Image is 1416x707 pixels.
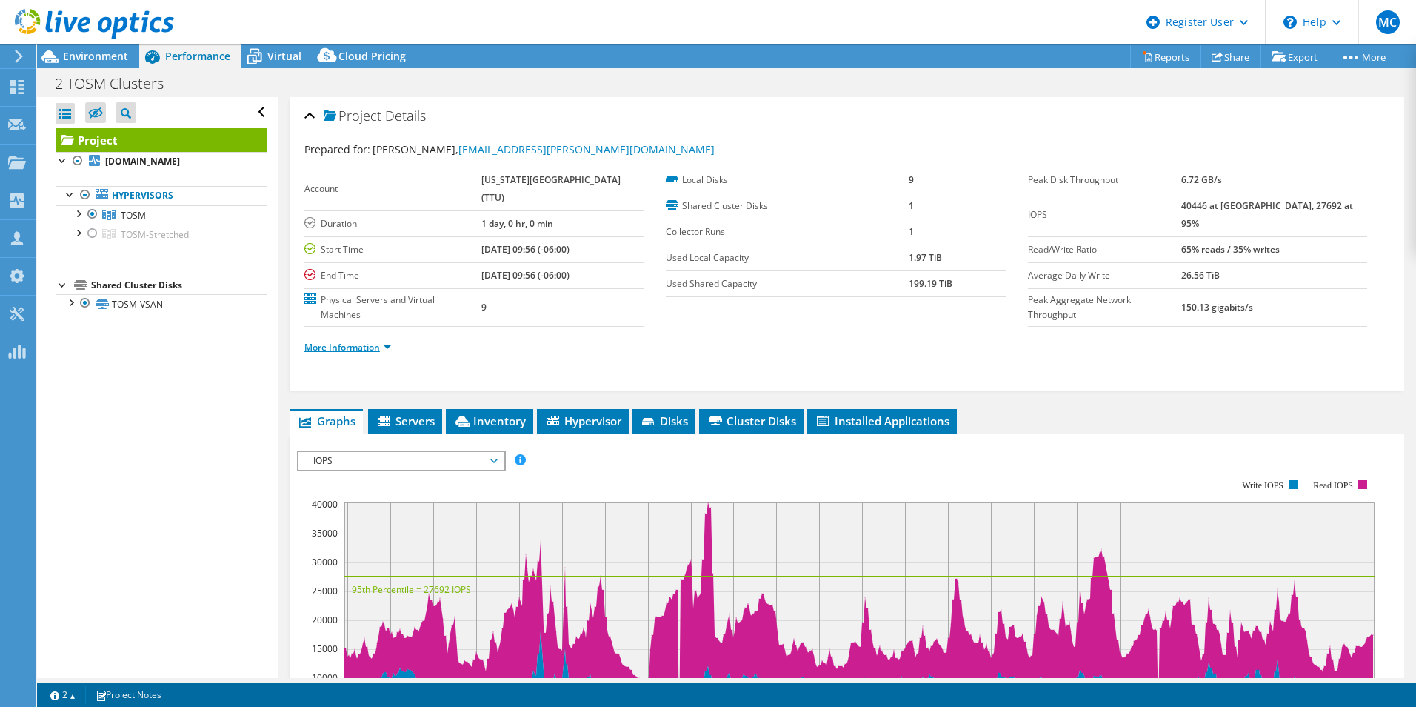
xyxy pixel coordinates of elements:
[56,128,267,152] a: Project
[304,142,370,156] label: Prepared for:
[324,109,381,124] span: Project
[85,686,172,704] a: Project Notes
[312,498,338,511] text: 40000
[312,585,338,597] text: 25000
[312,556,338,568] text: 30000
[105,155,180,167] b: [DOMAIN_NAME]
[1260,45,1329,68] a: Export
[56,225,267,244] a: TOSM-Stretched
[375,414,435,428] span: Servers
[304,268,481,283] label: End Time
[1200,45,1261,68] a: Share
[481,217,553,230] b: 1 day, 0 hr, 0 min
[338,49,406,63] span: Cloud Pricing
[1130,45,1201,68] a: Reports
[312,527,338,540] text: 35000
[306,452,496,470] span: IOPS
[640,414,688,428] span: Disks
[385,107,426,125] span: Details
[1181,243,1280,256] b: 65% reads / 35% writes
[666,225,909,239] label: Collector Runs
[165,49,230,63] span: Performance
[267,49,301,63] span: Virtual
[1028,242,1182,257] label: Read/Write Ratio
[909,199,914,212] b: 1
[312,643,338,655] text: 15000
[1181,269,1220,282] b: 26.56 TiB
[1181,173,1222,186] b: 6.72 GB/s
[909,277,952,290] b: 199.19 TiB
[297,414,355,428] span: Graphs
[481,173,621,204] b: [US_STATE][GEOGRAPHIC_DATA] (TTU)
[453,414,526,428] span: Inventory
[373,142,715,156] span: [PERSON_NAME],
[666,250,909,265] label: Used Local Capacity
[56,205,267,225] a: TOSM
[666,173,909,187] label: Local Disks
[1181,301,1253,313] b: 150.13 gigabits/s
[481,269,570,282] b: [DATE] 09:56 (-06:00)
[909,251,942,264] b: 1.97 TiB
[1181,199,1353,230] b: 40446 at [GEOGRAPHIC_DATA], 27692 at 95%
[312,614,338,626] text: 20000
[544,414,621,428] span: Hypervisor
[666,199,909,213] label: Shared Cluster Disks
[40,686,86,704] a: 2
[56,186,267,205] a: Hypervisors
[352,583,471,596] text: 95th Percentile = 27692 IOPS
[304,182,481,196] label: Account
[56,152,267,171] a: [DOMAIN_NAME]
[458,142,715,156] a: [EMAIL_ADDRESS][PERSON_NAME][DOMAIN_NAME]
[1028,268,1182,283] label: Average Daily Write
[707,414,796,428] span: Cluster Disks
[312,671,338,684] text: 10000
[1313,480,1353,491] text: Read IOPS
[815,414,949,428] span: Installed Applications
[1283,16,1297,29] svg: \n
[481,301,487,313] b: 9
[909,225,914,238] b: 1
[56,294,267,313] a: TOSM-VSAN
[91,276,267,294] div: Shared Cluster Disks
[48,76,187,92] h1: 2 TOSM Clusters
[63,49,128,63] span: Environment
[121,209,146,222] span: TOSM
[304,293,481,322] label: Physical Servers and Virtual Machines
[481,243,570,256] b: [DATE] 09:56 (-06:00)
[121,228,189,241] span: TOSM-Stretched
[304,242,481,257] label: Start Time
[304,341,391,353] a: More Information
[666,276,909,291] label: Used Shared Capacity
[1028,173,1182,187] label: Peak Disk Throughput
[909,173,914,186] b: 9
[1028,208,1182,222] label: IOPS
[1329,45,1397,68] a: More
[304,216,481,231] label: Duration
[1242,480,1283,491] text: Write IOPS
[1376,10,1400,34] span: MC
[1028,293,1182,322] label: Peak Aggregate Network Throughput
